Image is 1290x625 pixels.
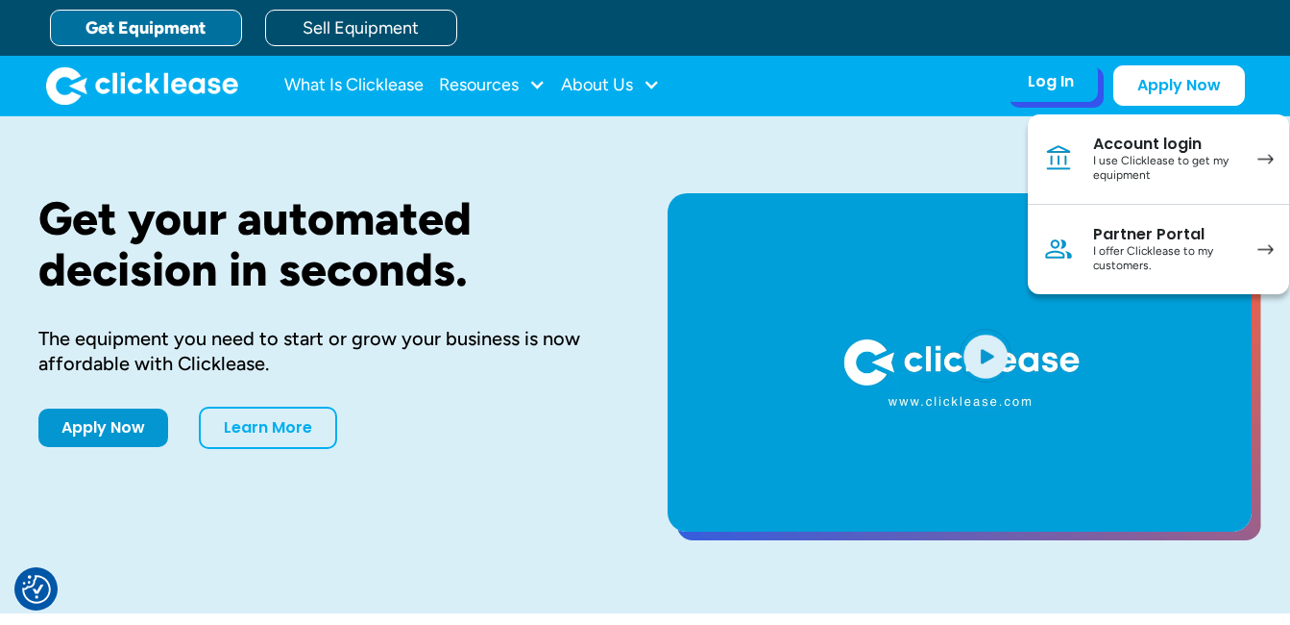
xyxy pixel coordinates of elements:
nav: Log In [1028,114,1289,294]
div: I offer Clicklease to my customers. [1093,244,1238,274]
div: Account login [1093,135,1238,154]
h1: Get your automated decision in seconds. [38,193,606,295]
div: I use Clicklease to get my equipment [1093,154,1238,184]
a: What Is Clicklease [284,66,424,105]
a: Apply Now [1113,65,1245,106]
a: Sell Equipment [265,10,457,46]
img: arrow [1257,244,1274,255]
div: About Us [561,66,660,105]
button: Consent Preferences [22,575,51,604]
div: Log In [1028,72,1074,91]
div: Partner Portal [1093,225,1238,244]
div: The equipment you need to start or grow your business is now affordable with Clicklease. [38,326,606,376]
img: arrow [1257,154,1274,164]
a: Learn More [199,407,337,449]
img: Bank icon [1043,143,1074,174]
img: Clicklease logo [46,66,238,105]
img: Revisit consent button [22,575,51,604]
img: Person icon [1043,234,1074,264]
img: Blue play button logo on a light blue circular background [960,329,1011,383]
a: open lightbox [668,193,1252,532]
a: Account loginI use Clicklease to get my equipment [1028,114,1289,205]
a: Apply Now [38,409,168,447]
a: Partner PortalI offer Clicklease to my customers. [1028,205,1289,294]
div: Resources [439,66,546,105]
a: Get Equipment [50,10,242,46]
a: home [46,66,238,105]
